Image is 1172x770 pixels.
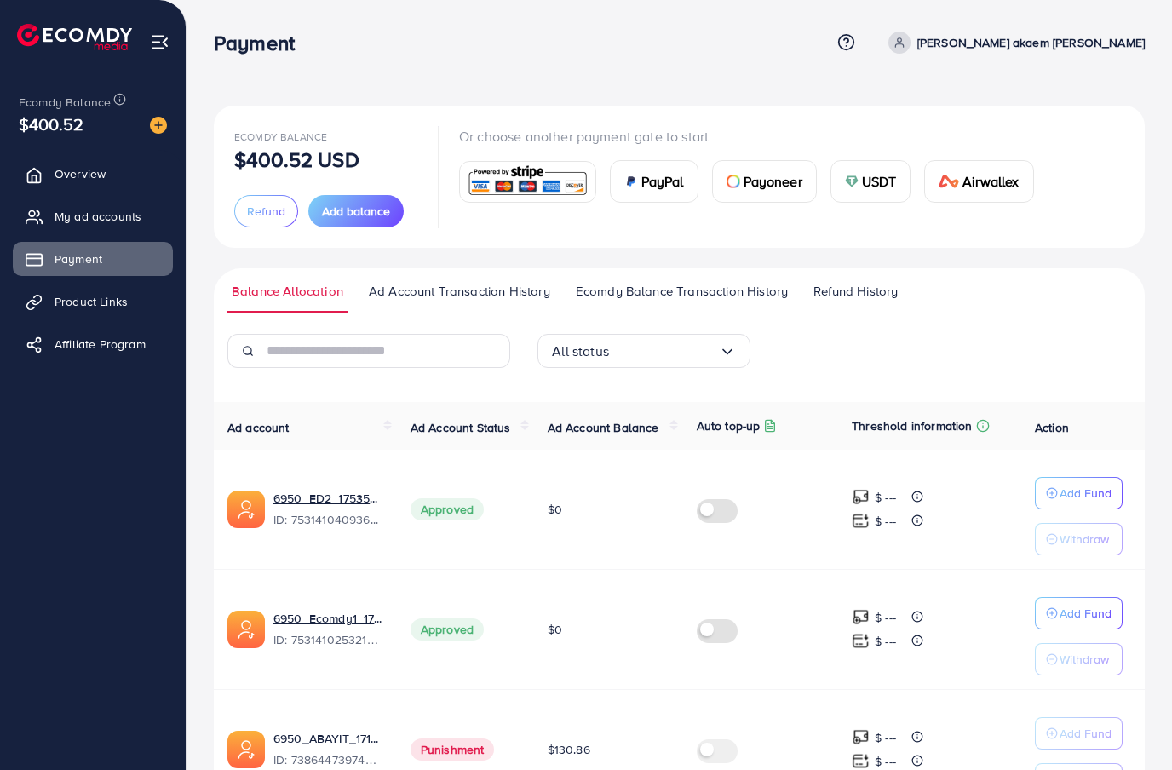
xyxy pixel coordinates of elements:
a: cardPayoneer [712,160,817,203]
img: top-up amount [852,728,870,746]
img: ic-ads-acc.e4c84228.svg [227,611,265,648]
p: $ --- [875,631,896,652]
span: $0 [548,501,562,518]
img: menu [150,32,169,52]
p: $ --- [875,487,896,508]
button: Add balance [308,195,404,227]
a: Overview [13,157,173,191]
span: Balance Allocation [232,282,343,301]
span: Approved [411,618,484,641]
div: <span class='underline'>6950_ED2_1753543144102</span></br>7531410409363144705 [273,490,383,529]
span: Ad Account Balance [548,419,659,436]
span: ID: 7531410409363144705 [273,511,383,528]
a: 6950_ABAYIT_1719791319898 [273,730,383,747]
div: <span class='underline'>6950_Ecomdy1_1753543101849</span></br>7531410253213204497 [273,610,383,649]
p: Or choose another payment gate to start [459,126,1048,147]
a: cardPayPal [610,160,698,203]
a: Product Links [13,284,173,319]
p: Threshold information [852,416,972,436]
span: ID: 7531410253213204497 [273,631,383,648]
span: ID: 7386447397456592912 [273,751,383,768]
span: Ad Account Transaction History [369,282,550,301]
span: Approved [411,498,484,520]
button: Add Fund [1035,477,1123,509]
span: Ecomdy Balance Transaction History [576,282,788,301]
img: top-up amount [852,752,870,770]
a: Payment [13,242,173,276]
a: 6950_ED2_1753543144102 [273,490,383,507]
span: Add balance [322,203,390,220]
input: Search for option [609,338,719,365]
img: card [624,175,638,188]
a: [PERSON_NAME] akaem [PERSON_NAME] [882,32,1145,54]
button: Add Fund [1035,717,1123,750]
img: card [465,164,590,200]
p: Add Fund [1060,603,1112,623]
p: [PERSON_NAME] akaem [PERSON_NAME] [917,32,1145,53]
div: Search for option [537,334,750,368]
span: $0 [548,621,562,638]
img: image [150,117,167,134]
span: Refund [247,203,285,220]
a: Affiliate Program [13,327,173,361]
img: card [727,175,740,188]
span: Action [1035,419,1069,436]
img: top-up amount [852,488,870,506]
a: cardUSDT [830,160,911,203]
p: Add Fund [1060,483,1112,503]
p: Withdraw [1060,649,1109,669]
span: $130.86 [548,741,590,758]
span: Payoneer [744,171,802,192]
img: top-up amount [852,512,870,530]
img: logo [17,24,132,50]
p: Add Fund [1060,723,1112,744]
img: card [939,175,959,188]
button: Withdraw [1035,523,1123,555]
img: top-up amount [852,632,870,650]
img: top-up amount [852,608,870,626]
span: All status [552,338,609,365]
img: card [845,175,859,188]
span: PayPal [641,171,684,192]
div: <span class='underline'>6950_ABAYIT_1719791319898</span></br>7386447397456592912 [273,730,383,769]
img: ic-ads-acc.e4c84228.svg [227,731,265,768]
span: Ad Account Status [411,419,511,436]
span: Airwallex [962,171,1019,192]
span: Payment [55,250,102,267]
span: Refund History [813,282,898,301]
button: Add Fund [1035,597,1123,629]
a: My ad accounts [13,199,173,233]
span: Punishment [411,738,495,761]
p: $ --- [875,511,896,532]
span: Ecomdy Balance [234,129,327,144]
a: 6950_Ecomdy1_1753543101849 [273,610,383,627]
p: $400.52 USD [234,149,359,170]
span: Ad account [227,419,290,436]
img: ic-ads-acc.e4c84228.svg [227,491,265,528]
p: $ --- [875,607,896,628]
button: Withdraw [1035,643,1123,675]
span: Overview [55,165,106,182]
span: Affiliate Program [55,336,146,353]
span: $400.52 [19,112,83,136]
iframe: Chat [1100,693,1159,757]
p: Auto top-up [697,416,761,436]
p: Withdraw [1060,529,1109,549]
a: cardAirwallex [924,160,1033,203]
p: $ --- [875,727,896,748]
span: Product Links [55,293,128,310]
span: USDT [862,171,897,192]
h3: Payment [214,31,308,55]
span: Ecomdy Balance [19,94,111,111]
span: My ad accounts [55,208,141,225]
button: Refund [234,195,298,227]
a: card [459,161,596,203]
